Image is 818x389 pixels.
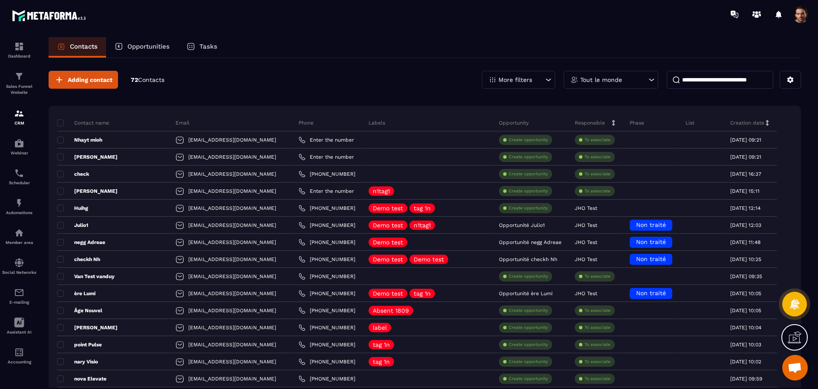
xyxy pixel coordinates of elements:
p: Create opportunity [509,154,548,160]
p: Dashboard [2,54,36,58]
p: Demo test [373,256,403,262]
a: formationformationDashboard [2,35,36,65]
p: Create opportunity [509,273,548,279]
a: [PHONE_NUMBER] [299,256,355,263]
span: Non traité [636,290,666,296]
p: To associate [585,342,611,348]
p: Labels [369,119,385,126]
p: nary Visio [57,358,98,365]
p: Creation date [730,119,764,126]
span: Non traité [636,238,666,245]
img: formation [14,108,24,119]
p: [DATE] 10:02 [730,359,761,365]
p: [DATE] 10:05 [730,290,761,296]
img: social-network [14,258,24,268]
p: [PERSON_NAME] [57,324,118,331]
p: Demo test [373,222,403,228]
p: Nhayt mioh [57,136,102,143]
p: Julio1 [57,222,88,229]
p: tag 1n [373,359,390,365]
p: Opportunité Julio1 [499,222,545,228]
p: To associate [585,188,611,194]
p: [DATE] 10:25 [730,256,761,262]
p: check [57,171,89,177]
p: JHO Test [575,290,597,296]
a: [PHONE_NUMBER] [299,307,355,314]
p: Demo test [414,256,444,262]
p: JHO Test [575,239,597,245]
a: automationsautomationsWebinar [2,132,36,162]
p: Create opportunity [509,205,548,211]
p: [DATE] 16:37 [730,171,761,177]
p: n1tag1 [414,222,431,228]
p: Sales Funnel Website [2,84,36,96]
a: [PHONE_NUMBER] [299,273,355,280]
p: To associate [585,273,611,279]
p: [DATE] 12:14 [730,205,760,211]
p: Van Test vanduy [57,273,115,280]
span: Non traité [636,221,666,228]
p: Demo test [373,205,403,211]
img: logo [12,8,89,23]
p: Create opportunity [509,137,548,143]
p: Create opportunity [509,188,548,194]
p: Demo test [373,239,403,245]
p: Member area [2,240,36,245]
p: Opportunity [499,119,529,126]
span: Adding contact [68,75,112,84]
p: [PERSON_NAME] [57,154,118,160]
img: formation [14,71,24,81]
p: Phase [630,119,644,126]
img: automations [14,198,24,208]
a: formationformationCRM [2,102,36,132]
p: Assistant AI [2,330,36,334]
a: [PHONE_NUMBER] [299,290,355,297]
p: Responsible [575,119,605,126]
p: Accounting [2,360,36,364]
p: Create opportunity [509,325,548,331]
p: [PERSON_NAME] [57,188,118,194]
button: Adding contact [49,71,118,89]
p: Demo test [373,290,403,296]
p: Social Networks [2,270,36,275]
a: automationsautomationsAutomations [2,192,36,221]
p: E-mailing [2,300,36,305]
p: [DATE] 10:04 [730,325,761,331]
p: To associate [585,308,611,314]
p: More filters [498,77,532,83]
p: tag 1n [414,205,431,211]
p: [DATE] 09:21 [730,154,761,160]
div: Mở cuộc trò chuyện [782,355,808,380]
p: To associate [585,359,611,365]
p: checkh Nh [57,256,100,263]
img: formation [14,41,24,52]
p: Absent 1809 [373,308,409,314]
a: [PHONE_NUMBER] [299,171,355,177]
a: [PHONE_NUMBER] [299,239,355,246]
p: n1tag1 [373,188,390,194]
p: Phone [299,119,314,126]
span: Non traité [636,255,666,262]
a: Opportunities [106,37,178,58]
p: tag 1n [373,342,390,348]
p: [DATE] 10:05 [730,308,761,314]
p: Tout le monde [580,77,622,83]
a: [PHONE_NUMBER] [299,222,355,229]
p: negg Adreae [57,239,105,246]
a: automationsautomationsMember area [2,221,36,251]
img: accountant [14,347,24,357]
p: point Pulse [57,341,102,348]
a: [PHONE_NUMBER] [299,375,355,382]
p: Opportunité negg Adreae [499,239,562,245]
p: Create opportunity [509,359,548,365]
p: To associate [585,154,611,160]
p: [DATE] 09:21 [730,137,761,143]
p: [DATE] 10:03 [730,342,761,348]
p: List [686,119,694,126]
img: email [14,287,24,298]
p: Create opportunity [509,376,548,382]
p: [DATE] 12:03 [730,222,761,228]
p: [DATE] 09:35 [730,273,762,279]
img: scheduler [14,168,24,178]
a: [PHONE_NUMBER] [299,205,355,212]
